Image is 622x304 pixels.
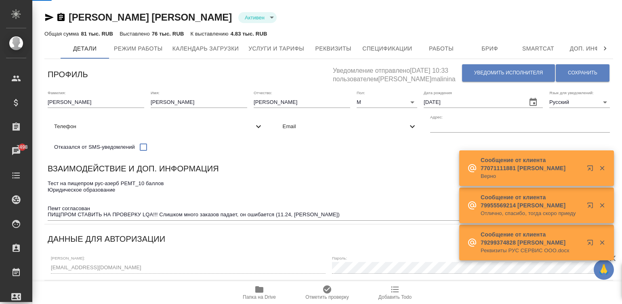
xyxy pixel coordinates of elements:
h5: Уведомление отправлено [DATE] 10:33 пользователем [PERSON_NAME]malinina [333,62,462,84]
p: 76 тыс. RUB [152,31,184,37]
p: Отлично, спасибо, тогда скоро приеду [481,209,582,217]
button: Открыть в новой вкладке [582,234,601,254]
span: Smartcat [519,44,558,54]
p: 81 тыс. RUB [81,31,113,37]
button: Открыть в новой вкладке [582,160,601,179]
label: Пароль: [332,256,347,260]
span: Реквизиты [314,44,353,54]
span: Папка на Drive [243,294,276,300]
label: Имя: [151,91,160,95]
button: Скопировать ссылку для ЯМессенджера [44,13,54,22]
span: Бриф [471,44,509,54]
h6: Профиль [48,68,88,81]
button: Скопировать ссылку [56,13,66,22]
button: Закрыть [594,239,610,246]
span: Услуги и тарифы [248,44,304,54]
span: Телефон [54,122,254,131]
span: Режим работы [114,44,163,54]
a: 7498 [2,141,30,161]
p: К выставлению [190,31,230,37]
p: Выставлено [120,31,152,37]
button: Открыть в новой вкладке [582,197,601,217]
div: Email [276,118,424,135]
p: Сообщение от клиента 79299374828 [PERSON_NAME] [481,230,582,247]
label: Дата рождения [424,91,452,95]
p: Общая сумма [44,31,81,37]
button: Сохранить [556,64,609,82]
button: Добавить Todo [361,281,429,304]
span: 7498 [12,143,32,151]
label: Отчество: [254,91,272,95]
span: Отказался от SMS-уведомлений [54,143,135,151]
div: М [357,97,417,108]
p: Верно [481,172,582,180]
p: Сообщение от клиента 77071111881 [PERSON_NAME] [481,156,582,172]
button: Папка на Drive [225,281,293,304]
span: Уведомить исполнителя [474,70,543,76]
div: Активен [238,12,277,23]
span: Сохранить [568,70,597,76]
span: Добавить Todo [378,294,412,300]
label: [PERSON_NAME]: [51,256,85,260]
label: Язык для уведомлений: [549,91,594,95]
button: Уведомить исполнителя [462,64,555,82]
div: Русский [549,97,610,108]
h6: Взаимодействие и доп. информация [48,162,219,175]
h6: Данные для авторизации [48,232,165,245]
span: Спецификации [362,44,412,54]
span: Календарь загрузки [172,44,239,54]
textarea: Тест на пищепром рус-азерб PEMT_10 баллов Юридическое образование Пемт согласован ПИЩПРОМ СТАВИТЬ... [48,180,610,218]
label: Пол: [357,91,365,95]
div: Телефон [48,118,270,135]
p: Реквизиты РУС СЕРВИС ООО.docx [481,247,582,255]
button: Активен [242,14,267,21]
span: Работы [422,44,461,54]
p: 4.83 тыс. RUB [231,31,267,37]
button: Закрыть [594,202,610,209]
button: Отметить проверку [293,281,361,304]
span: Отметить проверку [305,294,349,300]
span: Email [283,122,408,131]
label: Адрес: [430,115,443,119]
span: Детали [65,44,104,54]
span: Доп. инфо [567,44,606,54]
a: [PERSON_NAME] [PERSON_NAME] [69,12,232,23]
button: Закрыть [594,165,610,172]
p: Сообщение от клиента 79955569214 [PERSON_NAME] [481,193,582,209]
label: Фамилия: [48,91,66,95]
